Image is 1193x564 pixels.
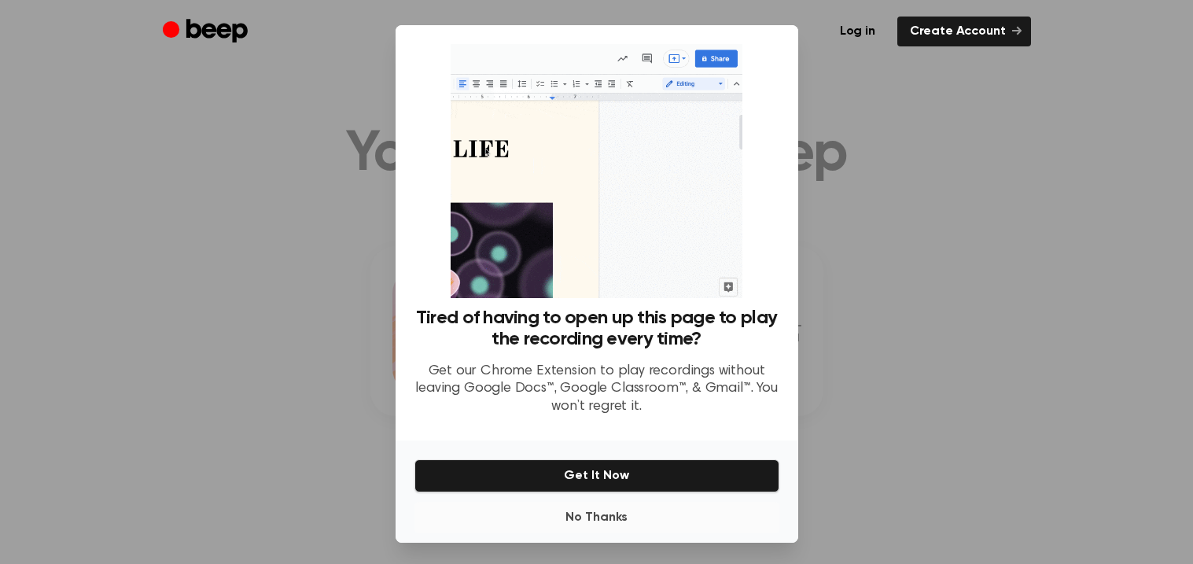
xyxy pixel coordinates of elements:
[414,308,779,350] h3: Tired of having to open up this page to play the recording every time?
[414,459,779,492] button: Get It Now
[414,363,779,416] p: Get our Chrome Extension to play recordings without leaving Google Docs™, Google Classroom™, & Gm...
[897,17,1031,46] a: Create Account
[827,17,888,46] a: Log in
[451,44,742,298] img: Beep extension in action
[163,17,252,47] a: Beep
[414,502,779,533] button: No Thanks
